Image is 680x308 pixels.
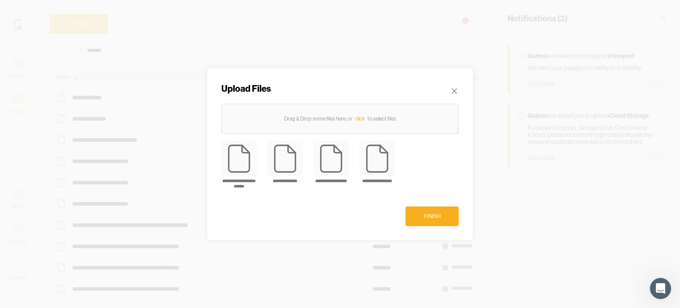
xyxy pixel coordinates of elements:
button: Finish [406,207,459,226]
div: click [352,114,367,123]
iframe: Intercom live chat [650,278,671,299]
div: Drag & Drop some files here, orclickto select files [221,104,459,134]
div: Upload Files [221,82,271,95]
div: Drag & Drop some files here, or to select files [284,114,396,123]
div: Finish [424,212,440,221]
